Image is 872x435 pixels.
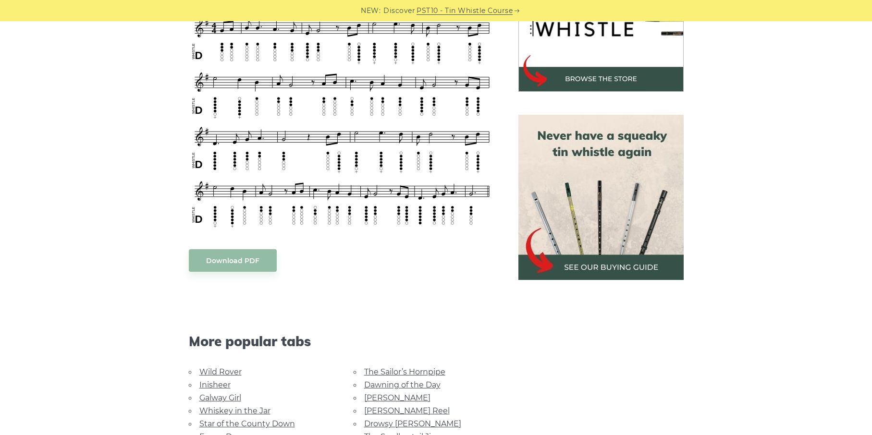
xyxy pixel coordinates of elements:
[364,367,445,376] a: The Sailor’s Hornpipe
[364,380,441,389] a: Dawning of the Day
[189,333,495,350] span: More popular tabs
[199,367,242,376] a: Wild Rover
[199,380,231,389] a: Inisheer
[199,419,295,428] a: Star of the County Down
[417,5,513,16] a: PST10 - Tin Whistle Course
[383,5,415,16] span: Discover
[199,406,270,415] a: Whiskey in the Jar
[364,406,450,415] a: [PERSON_NAME] Reel
[518,115,684,280] img: tin whistle buying guide
[189,249,277,272] a: Download PDF
[199,393,241,402] a: Galway Girl
[364,419,461,428] a: Drowsy [PERSON_NAME]
[361,5,381,16] span: NEW:
[364,393,430,402] a: [PERSON_NAME]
